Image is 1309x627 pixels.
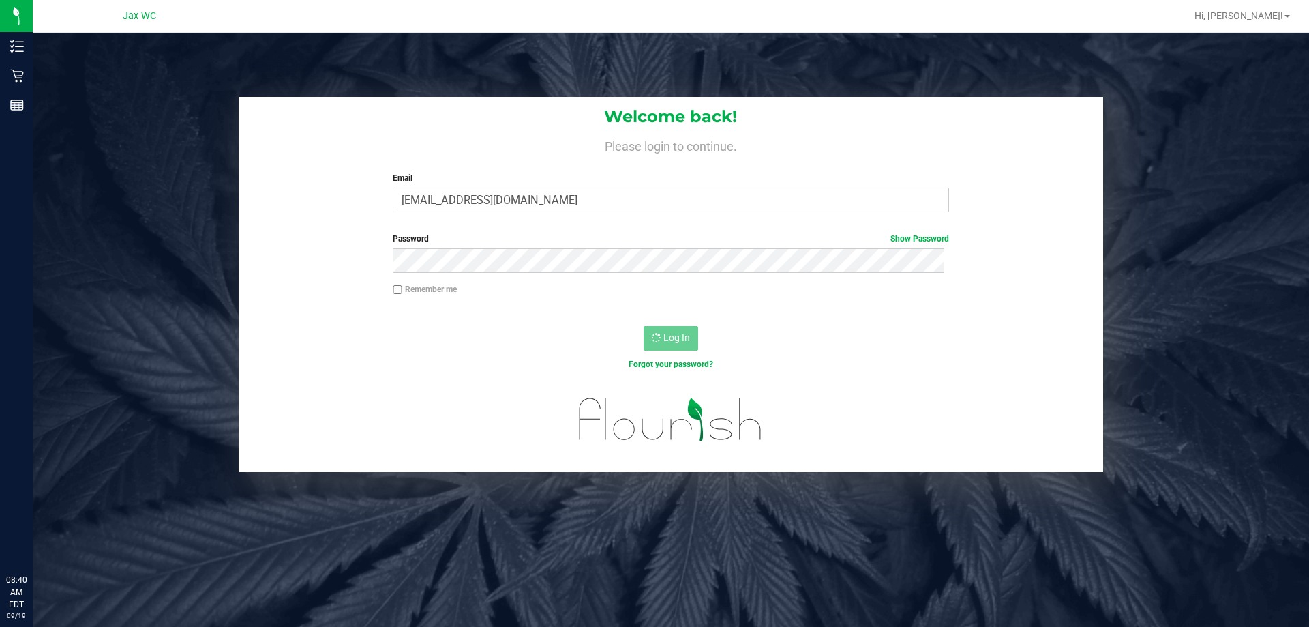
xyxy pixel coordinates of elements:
[393,285,402,295] input: Remember me
[10,69,24,83] inline-svg: Retail
[6,574,27,611] p: 08:40 AM EDT
[644,326,698,351] button: Log In
[393,172,948,184] label: Email
[6,611,27,621] p: 09/19
[1194,10,1283,21] span: Hi, [PERSON_NAME]!
[10,40,24,53] inline-svg: Inventory
[393,234,429,244] span: Password
[10,98,24,112] inline-svg: Reports
[629,360,713,369] a: Forgot your password?
[239,108,1103,126] h1: Welcome back!
[890,234,949,244] a: Show Password
[663,332,690,343] span: Log In
[123,10,156,22] span: Jax WC
[562,385,779,454] img: flourish_logo.svg
[239,136,1103,153] h4: Please login to continue.
[393,283,457,295] label: Remember me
